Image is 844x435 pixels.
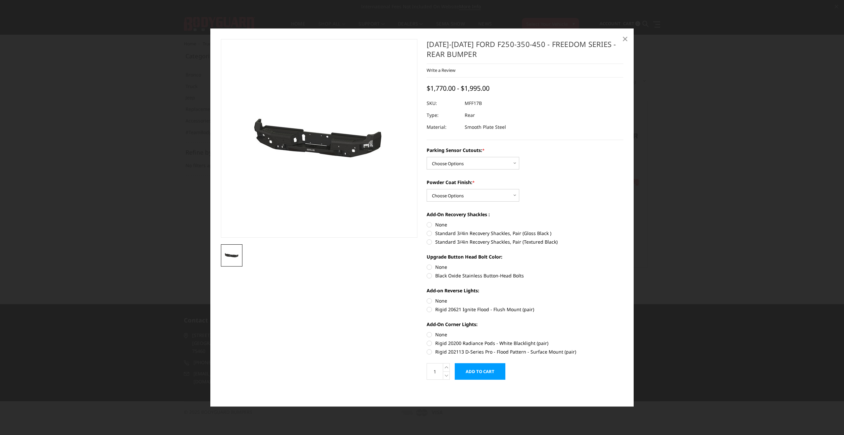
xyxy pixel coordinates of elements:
iframe: Chat Widget [811,403,844,435]
a: 2017-2022 Ford F250-350-450 - Freedom Series - Rear Bumper [221,39,418,238]
label: None [427,221,623,228]
img: 2017-2022 Ford F250-350-450 - Freedom Series - Rear Bumper [223,251,241,259]
label: Rigid 20200 Radiance Pods - White Blacklight (pair) [427,340,623,347]
dd: Smooth Plate Steel [465,121,506,133]
label: None [427,264,623,270]
label: Rigid 202113 D-Series Pro - Flood Pattern - Surface Mount (pair) [427,348,623,355]
label: Black Oxide Stainless Button-Head Bolts [427,272,623,279]
dt: SKU: [427,97,460,109]
label: Standard 3/4in Recovery Shackles, Pair (Gloss Black ) [427,230,623,237]
label: Add-On Corner Lights: [427,321,623,328]
a: Close [620,33,630,44]
label: None [427,297,623,304]
label: Upgrade Button Head Bolt Color: [427,253,623,260]
label: Standard 3/4in Recovery Shackles, Pair (Textured Black) [427,238,623,245]
label: Rigid 20621 Ignite Flood - Flush Mount (pair) [427,306,623,313]
dt: Material: [427,121,460,133]
a: Write a Review [427,67,455,73]
span: $1,770.00 - $1,995.00 [427,84,489,93]
span: × [622,31,628,46]
dd: Rear [465,109,475,121]
label: None [427,331,623,338]
label: Add-On Recovery Shackles : [427,211,623,218]
label: Powder Coat Finish: [427,179,623,186]
dt: Type: [427,109,460,121]
label: Add-on Reverse Lights: [427,287,623,294]
input: Add to Cart [455,363,505,380]
h1: [DATE]-[DATE] Ford F250-350-450 - Freedom Series - Rear Bumper [427,39,623,64]
label: Parking Sensor Cutouts: [427,147,623,154]
dd: MFF17B [465,97,482,109]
